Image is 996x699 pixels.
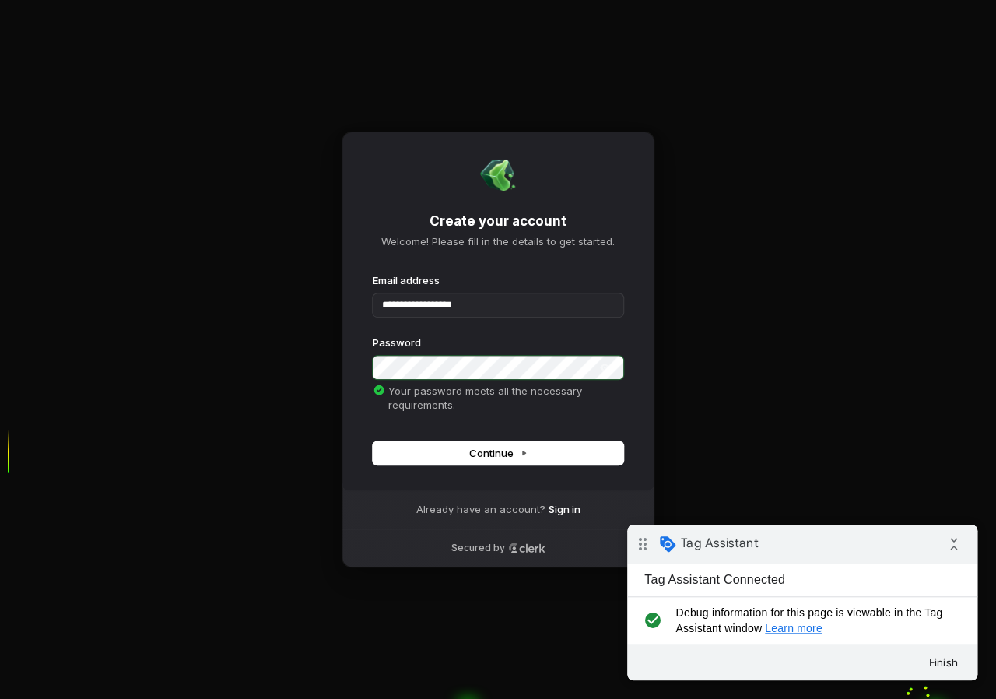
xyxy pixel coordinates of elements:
button: Finish [288,124,344,152]
span: Tag Assistant [54,10,131,26]
h1: Create your account [373,213,623,231]
i: check_circle [12,80,38,111]
i: Collapse debug badge [311,4,342,35]
span: Continue [469,446,528,460]
span: Already have an account? [416,502,545,516]
a: Sign in [549,502,580,516]
label: Email address [373,273,440,287]
span: Debug information for this page is viewable in the Tag Assistant window [48,80,324,111]
p: Your password meets all the necessary requirements. [373,384,623,412]
p: Welcome! Please fill in the details to get started. [373,234,623,248]
button: Continue [373,441,623,465]
a: Clerk logo [508,543,545,553]
button: Show password [589,358,620,377]
p: Secured by [451,542,505,554]
a: Learn more [138,97,195,110]
img: Jello SEO [479,156,517,194]
label: Password [373,335,421,349]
